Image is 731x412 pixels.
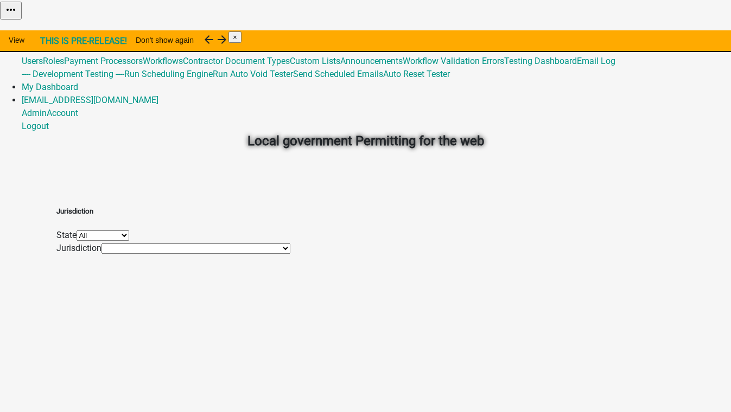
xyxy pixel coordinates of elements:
strong: THIS IS PRE-RELEASE! [40,36,127,46]
h5: Jurisdiction [56,206,290,217]
button: Don't show again [127,30,202,50]
i: arrow_forward [215,33,228,46]
button: Close [228,31,241,43]
i: arrow_back [202,33,215,46]
label: State [56,230,77,240]
h2: Local government Permitting for the web [65,131,667,151]
span: × [233,33,237,41]
label: Jurisdiction [56,243,101,253]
